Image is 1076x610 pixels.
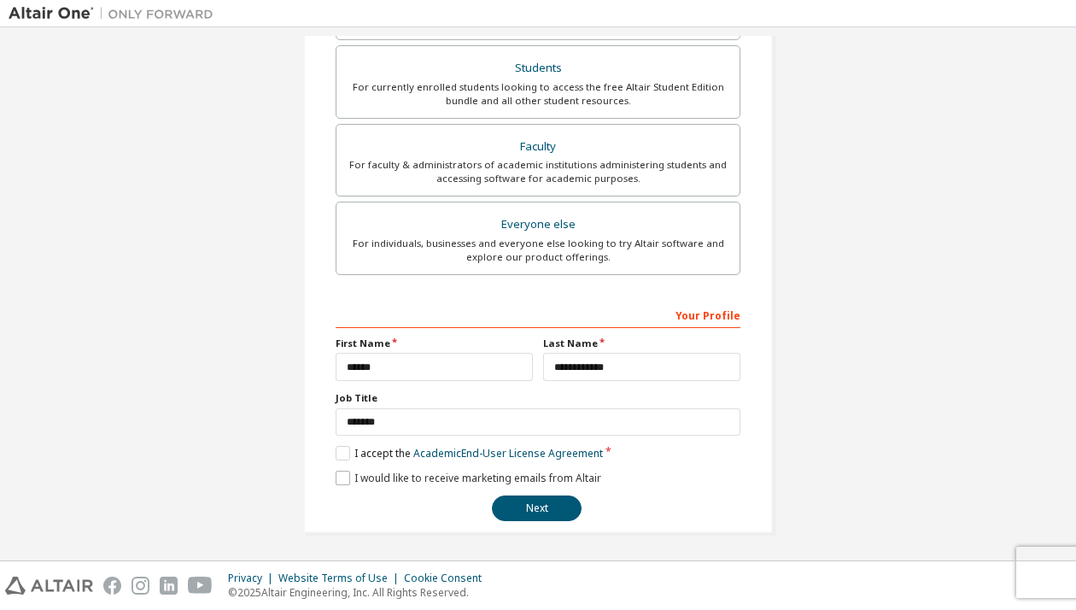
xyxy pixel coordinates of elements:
[160,577,178,595] img: linkedin.svg
[347,80,729,108] div: For currently enrolled students looking to access the free Altair Student Edition bundle and all ...
[347,237,729,264] div: For individuals, businesses and everyone else looking to try Altair software and explore our prod...
[543,337,740,350] label: Last Name
[347,56,729,80] div: Students
[336,301,740,328] div: Your Profile
[492,496,582,521] button: Next
[336,391,740,405] label: Job Title
[132,577,149,595] img: instagram.svg
[404,572,492,585] div: Cookie Consent
[336,446,603,460] label: I accept the
[228,585,492,600] p: © 2025 Altair Engineering, Inc. All Rights Reserved.
[103,577,121,595] img: facebook.svg
[188,577,213,595] img: youtube.svg
[5,577,93,595] img: altair_logo.svg
[9,5,222,22] img: Altair One
[347,135,729,159] div: Faculty
[228,572,278,585] div: Privacy
[336,337,533,350] label: First Name
[336,471,601,485] label: I would like to receive marketing emails from Altair
[278,572,404,585] div: Website Terms of Use
[347,158,729,185] div: For faculty & administrators of academic institutions administering students and accessing softwa...
[347,213,729,237] div: Everyone else
[413,446,603,460] a: Academic End-User License Agreement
